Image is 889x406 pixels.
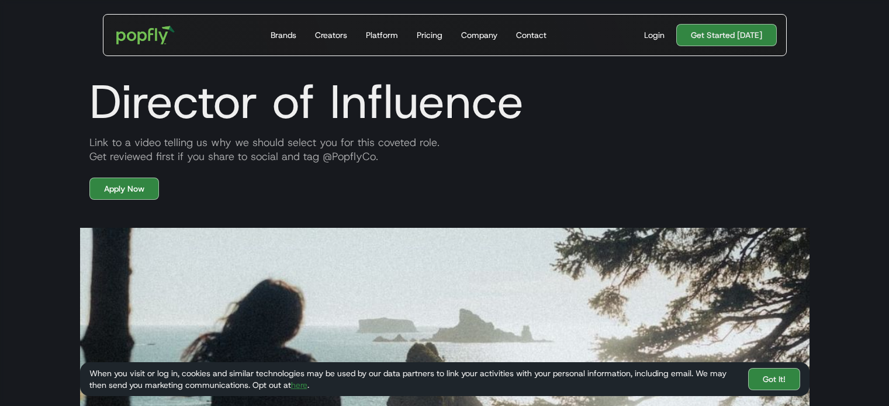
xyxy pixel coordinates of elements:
div: When you visit or log in, cookies and similar technologies may be used by our data partners to li... [89,367,739,391]
a: here [291,380,307,390]
a: Apply Now [89,178,159,200]
div: Platform [366,29,398,41]
a: Contact [511,15,551,55]
a: Company [456,15,502,55]
div: Pricing [417,29,442,41]
div: Brands [271,29,296,41]
a: Login [639,29,669,41]
a: home [108,18,184,53]
a: Get Started [DATE] [676,24,777,46]
a: Platform [361,15,403,55]
h1: Director of Influence [80,74,810,130]
div: Creators [315,29,347,41]
a: Creators [310,15,352,55]
a: Pricing [412,15,447,55]
div: Link to a video telling us why we should select you for this coveted role. Get reviewed first if ... [80,136,810,164]
div: Company [461,29,497,41]
a: Got It! [748,368,800,390]
div: Contact [516,29,546,41]
div: Login [644,29,665,41]
a: Brands [266,15,301,55]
